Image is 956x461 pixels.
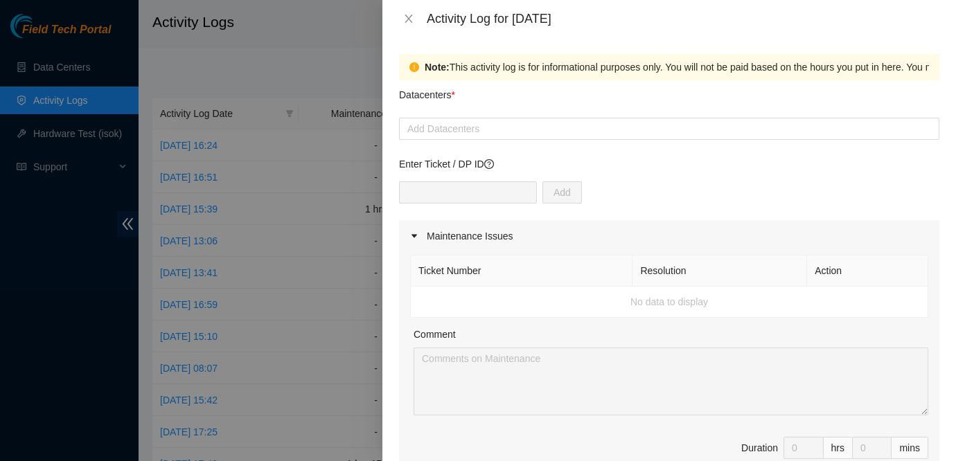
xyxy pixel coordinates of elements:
button: Close [399,12,418,26]
td: No data to display [411,287,928,318]
th: Resolution [632,255,807,287]
th: Action [807,255,928,287]
span: question-circle [484,159,494,169]
p: Datacenters [399,80,455,102]
strong: Note: [425,60,450,75]
div: Activity Log for [DATE] [427,11,939,26]
span: close [403,13,414,24]
div: Maintenance Issues [399,220,939,252]
div: hrs [824,437,853,459]
button: Add [542,181,582,204]
span: exclamation-circle [409,62,419,72]
div: Duration [741,440,778,455]
textarea: Comment [414,347,928,415]
span: caret-right [410,232,418,240]
label: Comment [414,327,456,342]
th: Ticket Number [411,255,632,287]
div: mins [892,437,928,459]
p: Enter Ticket / DP ID [399,156,939,172]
